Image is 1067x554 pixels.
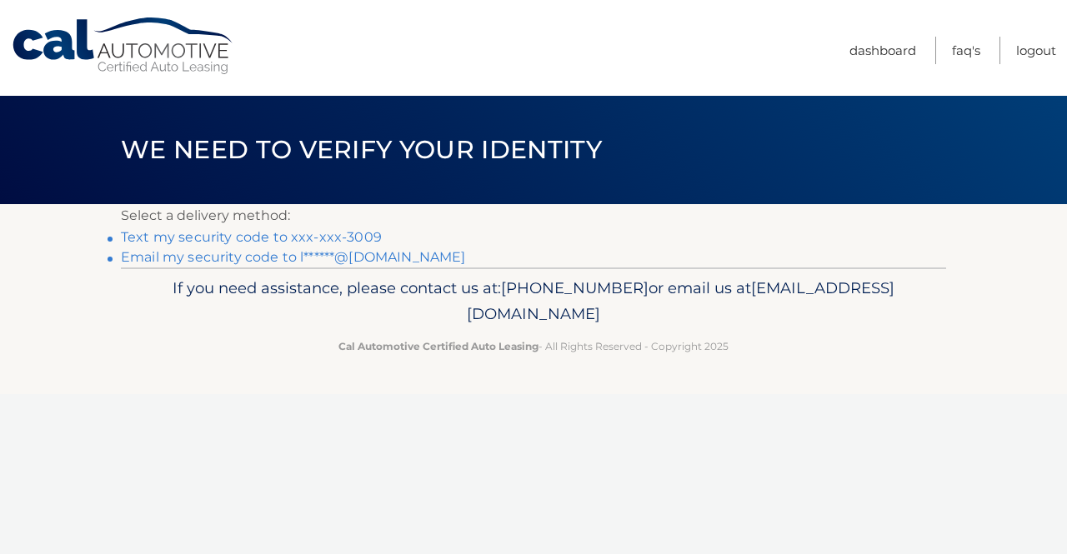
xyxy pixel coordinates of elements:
a: Email my security code to l******@[DOMAIN_NAME] [121,249,466,265]
a: Text my security code to xxx-xxx-3009 [121,229,382,245]
a: Logout [1016,37,1056,64]
a: FAQ's [952,37,980,64]
span: [PHONE_NUMBER] [501,278,649,297]
a: Cal Automotive [11,17,236,76]
p: - All Rights Reserved - Copyright 2025 [132,337,935,355]
strong: Cal Automotive Certified Auto Leasing [338,340,539,352]
p: If you need assistance, please contact us at: or email us at [132,275,935,328]
span: We need to verify your identity [121,134,602,165]
p: Select a delivery method: [121,204,946,227]
a: Dashboard [849,37,916,64]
